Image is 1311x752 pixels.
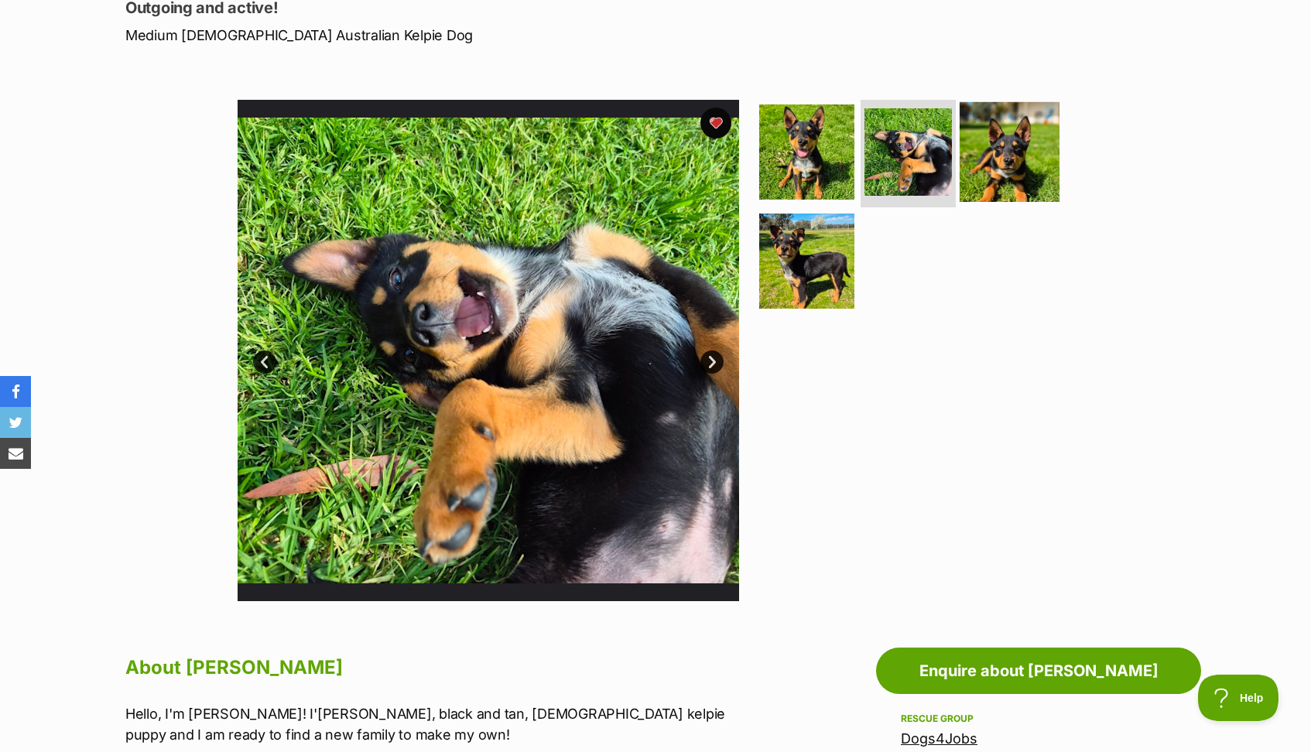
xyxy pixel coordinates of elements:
[253,350,276,374] a: Prev
[864,108,952,196] img: Photo of Dean
[876,648,1201,694] a: Enquire about [PERSON_NAME]
[125,25,780,46] p: Medium [DEMOGRAPHIC_DATA] Australian Kelpie Dog
[125,651,765,685] h2: About [PERSON_NAME]
[960,101,1059,201] img: Photo of Dean
[1198,675,1280,721] iframe: Help Scout Beacon - Open
[901,730,977,747] a: Dogs4Jobs
[700,108,731,138] button: favourite
[700,350,724,374] a: Next
[238,100,739,601] img: Photo of Dean
[125,703,765,745] p: Hello, I'm [PERSON_NAME]! I'[PERSON_NAME], black and tan, [DEMOGRAPHIC_DATA] kelpie puppy and I a...
[759,104,854,200] img: Photo of Dean
[759,214,854,309] img: Photo of Dean
[901,713,1176,725] div: Rescue group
